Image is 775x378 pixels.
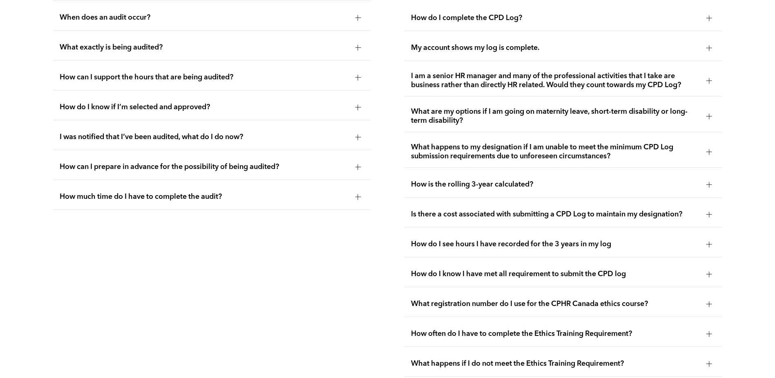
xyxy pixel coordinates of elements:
span: How do I know if I’m selected and approved? [60,103,349,112]
span: Is there a cost associated with submitting a CPD Log to maintain my designation? [411,210,700,219]
span: When does an audit occur? [60,13,349,22]
span: What are my options if I am going on maternity leave, short-term disability or long-term disability? [411,107,700,125]
span: How do I know I have met all requirement to submit the CPD log [411,270,700,279]
span: My account shows my log is complete. [411,43,700,52]
span: I am a senior HR manager and many of the professional activities that I take are business rather ... [411,72,700,90]
span: How do I complete the CPD Log? [411,13,700,22]
span: How is the rolling 3-year calculated? [411,180,700,189]
span: How do I see hours I have recorded for the 3 years in my log [411,240,700,249]
span: What registration number do I use for the CPHR Canada ethics course? [411,299,700,308]
span: How much time do I have to complete the audit? [60,192,349,201]
span: How often do I have to complete the Ethics Training Requirement? [411,329,700,338]
span: I was notified that I’ve been audited, what do I do now? [60,133,349,142]
span: What happens if I do not meet the Ethics Training Requirement? [411,359,700,368]
span: How can I support the hours that are being audited? [60,73,349,82]
span: What exactly is being audited? [60,43,349,52]
span: How can I prepare in advance for the possibility of being audited? [60,162,349,171]
span: What happens to my designation if I am unable to meet the minimum CPD Log submission requirements... [411,143,700,161]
